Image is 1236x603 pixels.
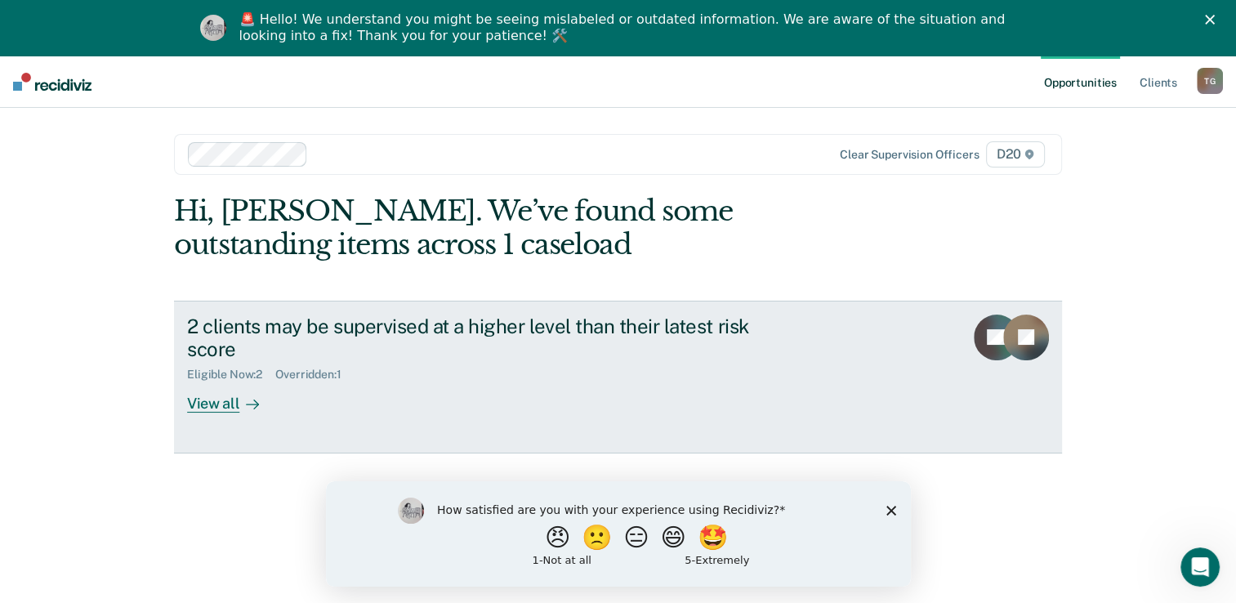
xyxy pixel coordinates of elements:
[174,301,1062,453] a: 2 clients may be supervised at a higher level than their latest risk scoreEligible Now:2Overridde...
[986,141,1045,167] span: D20
[187,368,275,382] div: Eligible Now : 2
[187,315,761,362] div: 2 clients may be supervised at a higher level than their latest risk score
[187,382,279,413] div: View all
[1041,56,1120,108] a: Opportunities
[1197,68,1223,94] div: T G
[275,368,354,382] div: Overridden : 1
[1136,56,1180,108] a: Clients
[1205,15,1221,25] div: Close
[200,15,226,41] img: Profile image for Kim
[840,148,979,162] div: Clear supervision officers
[1197,68,1223,94] button: TG
[239,11,1011,44] div: 🚨 Hello! We understand you might be seeing mislabeled or outdated information. We are aware of th...
[1180,547,1220,587] iframe: Intercom live chat
[174,194,884,261] div: Hi, [PERSON_NAME]. We’ve found some outstanding items across 1 caseload
[13,73,91,91] img: Recidiviz
[326,481,911,587] iframe: Survey by Kim from Recidiviz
